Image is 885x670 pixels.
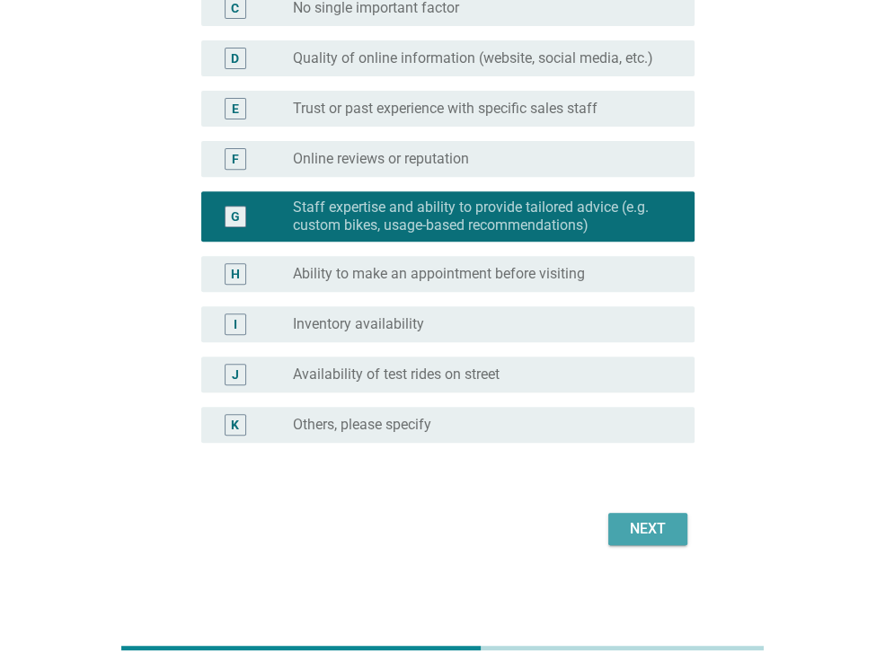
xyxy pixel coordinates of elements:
label: Others, please specify [293,416,431,434]
label: Ability to make an appointment before visiting [293,265,585,283]
div: Next [623,518,673,540]
div: I [234,314,237,333]
label: Staff expertise and ability to provide tailored advice (e.g. custom bikes, usage-based recommenda... [293,198,666,234]
div: H [231,264,240,283]
div: K [231,415,239,434]
label: Inventory availability [293,315,424,333]
div: D [231,48,239,67]
label: Quality of online information (website, social media, etc.) [293,49,653,67]
button: Next [608,513,687,545]
label: Trust or past experience with specific sales staff [293,100,597,118]
label: Availability of test rides on street [293,366,500,383]
div: E [232,99,239,118]
div: F [232,149,239,168]
label: Online reviews or reputation [293,150,469,168]
div: J [232,365,239,383]
div: G [231,207,240,225]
